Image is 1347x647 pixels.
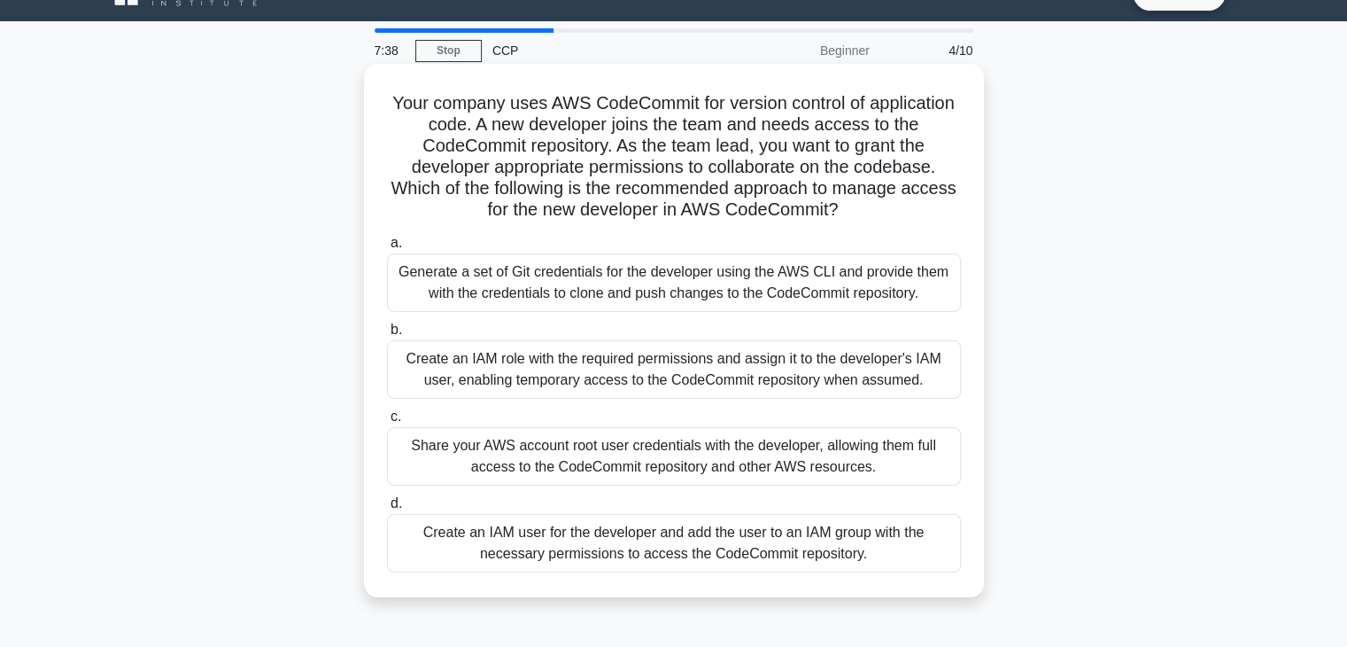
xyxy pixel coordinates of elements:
[387,427,961,486] div: Share your AWS account root user credentials with the developer, allowing them full access to the...
[391,495,402,511] span: d.
[387,253,961,312] div: Generate a set of Git credentials for the developer using the AWS CLI and provide them with the c...
[391,235,402,250] span: a.
[725,33,880,68] div: Beginner
[880,33,984,68] div: 4/10
[385,92,963,222] h5: Your company uses AWS CodeCommit for version control of application code. A new developer joins t...
[364,33,415,68] div: 7:38
[415,40,482,62] a: Stop
[387,514,961,573] div: Create an IAM user for the developer and add the user to an IAM group with the necessary permissi...
[482,33,725,68] div: CCP
[391,409,401,424] span: c.
[387,340,961,399] div: Create an IAM role with the required permissions and assign it to the developer's IAM user, enabl...
[391,322,402,337] span: b.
